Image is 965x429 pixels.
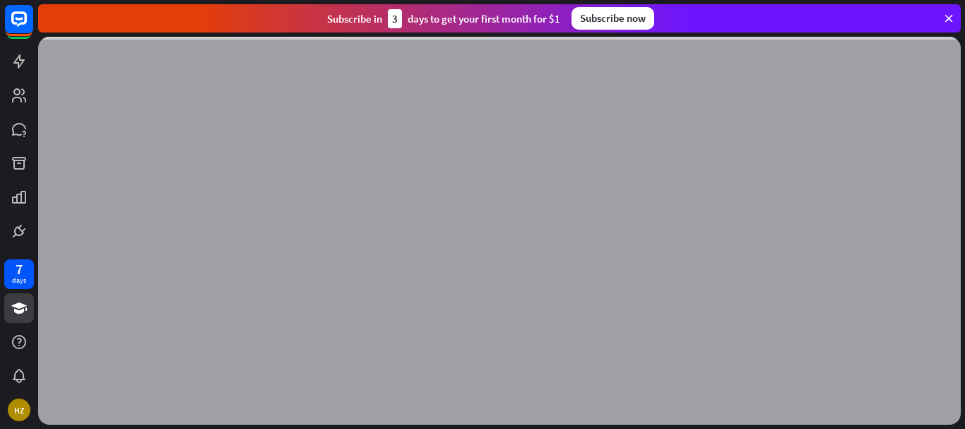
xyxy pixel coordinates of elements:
div: days [12,276,26,286]
div: Subscribe in days to get your first month for $1 [327,9,560,28]
a: 7 days [4,259,34,289]
div: 7 [16,263,23,276]
div: HZ [8,399,30,421]
div: 3 [388,9,402,28]
div: Subscribe now [572,7,654,30]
